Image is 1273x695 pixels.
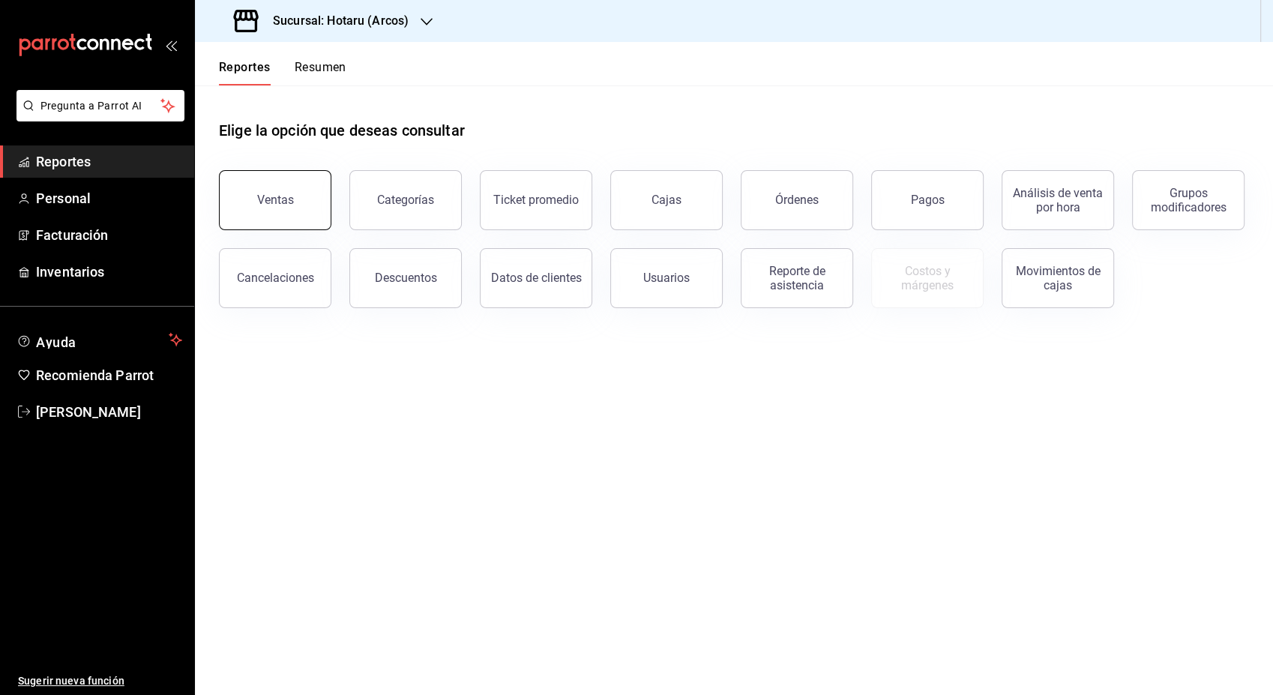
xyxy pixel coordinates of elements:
button: Resumen [295,60,346,85]
span: Facturación [36,225,182,245]
div: Movimientos de cajas [1011,264,1104,292]
span: Ayuda [36,331,163,349]
div: Análisis de venta por hora [1011,186,1104,214]
button: Ventas [219,170,331,230]
button: Grupos modificadores [1132,170,1245,230]
button: Cancelaciones [219,248,331,308]
div: Pagos [911,193,945,207]
div: Descuentos [375,271,437,285]
div: Órdenes [775,193,819,207]
a: Pregunta a Parrot AI [10,109,184,124]
div: Cajas [651,193,681,207]
div: Grupos modificadores [1142,186,1235,214]
span: Sugerir nueva función [18,673,182,689]
button: Pagos [871,170,984,230]
button: Reporte de asistencia [741,248,853,308]
button: Descuentos [349,248,462,308]
span: Inventarios [36,262,182,282]
button: Órdenes [741,170,853,230]
button: Análisis de venta por hora [1002,170,1114,230]
button: Categorías [349,170,462,230]
button: Usuarios [610,248,723,308]
button: Reportes [219,60,271,85]
button: Ticket promedio [480,170,592,230]
div: Ticket promedio [493,193,579,207]
div: Ventas [257,193,294,207]
span: Pregunta a Parrot AI [40,98,161,114]
div: Cancelaciones [237,271,314,285]
div: navigation tabs [219,60,346,85]
div: Usuarios [643,271,690,285]
span: [PERSON_NAME] [36,402,182,422]
h3: Sucursal: Hotaru (Arcos) [261,12,409,30]
button: Cajas [610,170,723,230]
span: Recomienda Parrot [36,365,182,385]
span: Personal [36,188,182,208]
button: Datos de clientes [480,248,592,308]
div: Categorías [377,193,434,207]
button: open_drawer_menu [165,39,177,51]
div: Costos y márgenes [881,264,974,292]
h1: Elige la opción que deseas consultar [219,119,465,142]
div: Datos de clientes [491,271,582,285]
button: Contrata inventarios para ver este reporte [871,248,984,308]
span: Reportes [36,151,182,172]
button: Movimientos de cajas [1002,248,1114,308]
div: Reporte de asistencia [750,264,843,292]
button: Pregunta a Parrot AI [16,90,184,121]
